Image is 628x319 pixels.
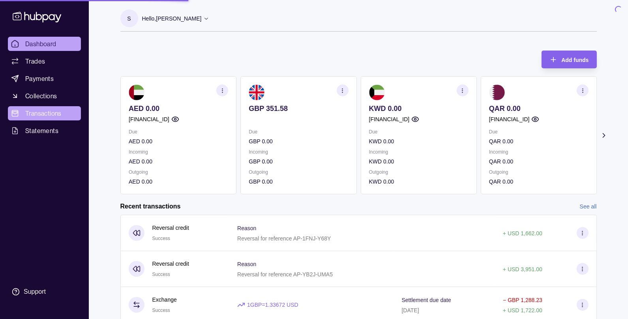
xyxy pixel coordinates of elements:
[152,295,177,304] p: Exchange
[129,104,228,113] p: AED 0.00
[127,14,131,23] p: S
[402,297,451,303] p: Settlement due date
[503,266,542,272] p: + USD 3,951.00
[402,307,419,313] p: [DATE]
[152,223,189,232] p: Reversal credit
[152,236,170,241] span: Success
[8,54,81,68] a: Trades
[8,283,81,300] a: Support
[369,115,409,124] p: [FINANCIAL_ID]
[369,128,468,136] p: Due
[249,104,348,113] p: GBP 351.58
[129,128,228,136] p: Due
[249,168,348,176] p: Outgoing
[8,106,81,120] a: Transactions
[129,157,228,166] p: AED 0.00
[489,84,504,100] img: qa
[489,128,588,136] p: Due
[237,235,331,242] p: Reversal for reference AP-1FNJ-Y68Y
[8,89,81,103] a: Collections
[369,84,384,100] img: kw
[249,177,348,186] p: GBP 0.00
[129,84,144,100] img: ae
[129,137,228,146] p: AED 0.00
[249,84,264,100] img: gb
[8,71,81,86] a: Payments
[561,57,589,63] span: Add funds
[25,56,45,66] span: Trades
[503,230,542,236] p: + USD 1,662.00
[237,225,256,231] p: Reason
[249,137,348,146] p: GBP 0.00
[237,271,333,278] p: Reversal for reference AP-YB2J-UMA5
[489,168,588,176] p: Outgoing
[8,37,81,51] a: Dashboard
[25,126,58,135] span: Statements
[152,272,170,277] span: Success
[237,261,256,267] p: Reason
[489,157,588,166] p: QAR 0.00
[25,109,62,118] span: Transactions
[580,202,597,211] a: See all
[369,104,468,113] p: KWD 0.00
[142,14,202,23] p: Hello, [PERSON_NAME]
[249,148,348,156] p: Incoming
[489,104,588,113] p: QAR 0.00
[129,177,228,186] p: AED 0.00
[24,287,46,296] div: Support
[489,177,588,186] p: QAR 0.00
[25,39,56,49] span: Dashboard
[129,148,228,156] p: Incoming
[152,308,170,313] span: Success
[120,202,181,211] h2: Recent transactions
[369,137,468,146] p: KWD 0.00
[369,168,468,176] p: Outgoing
[489,148,588,156] p: Incoming
[249,128,348,136] p: Due
[25,91,57,101] span: Collections
[503,297,542,303] p: − GBP 1,288.23
[489,115,529,124] p: [FINANCIAL_ID]
[503,307,542,313] p: + USD 1,722.00
[369,177,468,186] p: KWD 0.00
[129,115,169,124] p: [FINANCIAL_ID]
[8,124,81,138] a: Statements
[489,137,588,146] p: QAR 0.00
[247,300,298,309] p: 1 GBP = 1.33672 USD
[152,259,189,268] p: Reversal credit
[249,157,348,166] p: GBP 0.00
[369,148,468,156] p: Incoming
[25,74,54,83] span: Payments
[129,168,228,176] p: Outgoing
[542,51,596,68] button: Add funds
[369,157,468,166] p: KWD 0.00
